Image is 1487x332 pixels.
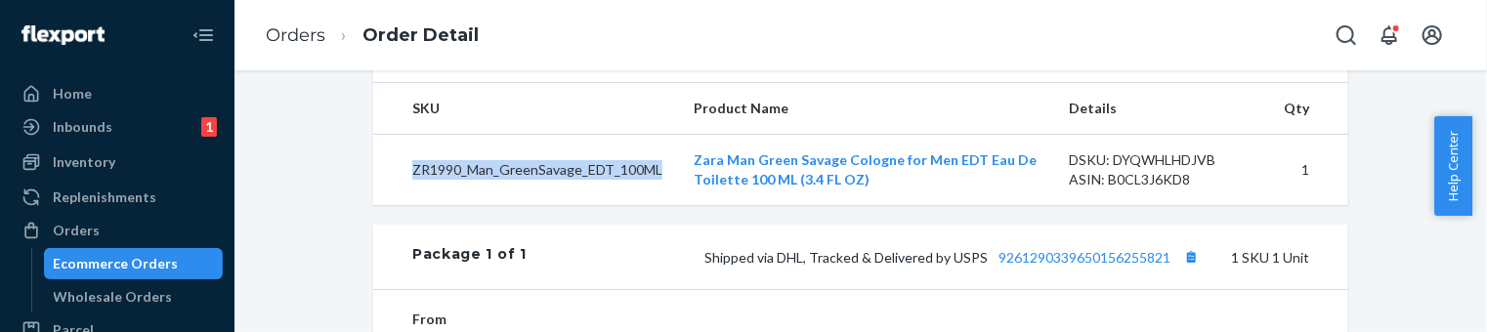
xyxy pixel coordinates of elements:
[1370,16,1409,55] button: Open notifications
[704,249,1204,266] span: Shipped via DHL, Tracked & Delivered by USPS
[678,83,1053,135] th: Product Name
[1413,16,1452,55] button: Open account menu
[694,151,1037,187] a: Zara Man Green Savage Cologne for Men EDT Eau De Toilette 100 ML (3.4 FL OZ)
[201,117,217,137] div: 1
[1069,150,1253,170] div: DSKU: DYQWHLHDJVB
[12,182,223,213] a: Replenishments
[44,281,224,312] a: Wholesale Orders
[184,16,223,55] button: Close Navigation
[53,221,100,240] div: Orders
[54,254,179,273] div: Ecommerce Orders
[1069,170,1253,189] div: ASIN: B0CL3J6KD8
[1268,135,1348,206] td: 1
[1053,83,1268,135] th: Details
[412,244,527,270] div: Package 1 of 1
[1327,16,1366,55] button: Open Search Box
[54,287,173,307] div: Wholesale Orders
[266,24,325,46] a: Orders
[53,187,156,207] div: Replenishments
[412,310,646,329] dt: From
[53,152,115,172] div: Inventory
[373,135,678,206] td: ZR1990_Man_GreenSavage_EDT_100ML
[53,117,112,137] div: Inbounds
[44,248,224,279] a: Ecommerce Orders
[1268,83,1348,135] th: Qty
[12,215,223,246] a: Orders
[12,78,223,109] a: Home
[12,146,223,178] a: Inventory
[998,249,1170,266] a: 9261290339650156255821
[21,25,105,45] img: Flexport logo
[1434,116,1472,216] button: Help Center
[373,83,678,135] th: SKU
[53,84,92,104] div: Home
[1178,244,1204,270] button: Copy tracking number
[527,244,1309,270] div: 1 SKU 1 Unit
[362,24,479,46] a: Order Detail
[250,7,494,64] ol: breadcrumbs
[12,111,223,143] a: Inbounds1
